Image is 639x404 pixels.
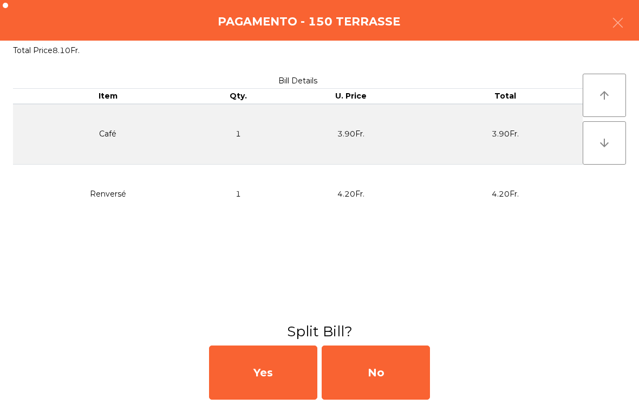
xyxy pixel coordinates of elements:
[583,74,626,117] button: arrow_upward
[13,45,53,55] span: Total Price
[13,164,203,224] td: Renversé
[13,104,203,165] td: Café
[274,89,428,104] th: U. Price
[274,104,428,165] td: 3.90Fr.
[583,121,626,165] button: arrow_downward
[274,164,428,224] td: 4.20Fr.
[53,45,80,55] span: 8.10Fr.
[203,164,274,224] td: 1
[598,136,611,149] i: arrow_downward
[209,346,317,400] div: Yes
[428,104,583,165] td: 3.90Fr.
[322,346,430,400] div: No
[428,164,583,224] td: 4.20Fr.
[278,76,317,86] span: Bill Details
[428,89,583,104] th: Total
[218,14,400,30] h4: Pagamento - 150 TERRASSE
[598,89,611,102] i: arrow_upward
[13,89,203,104] th: Item
[203,89,274,104] th: Qty.
[8,322,631,341] h3: Split Bill?
[203,104,274,165] td: 1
